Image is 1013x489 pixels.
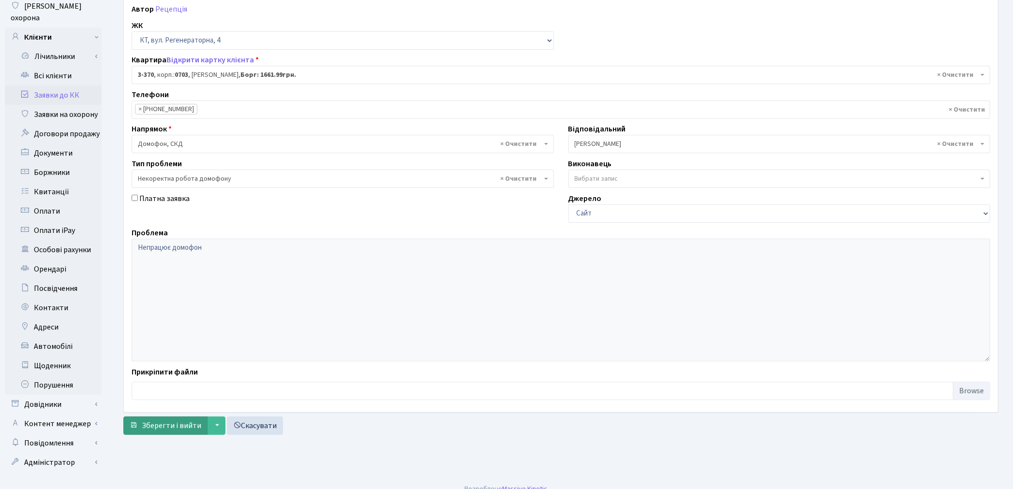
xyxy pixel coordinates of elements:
[5,279,102,298] a: Посвідчення
[568,193,602,204] label: Джерело
[5,395,102,414] a: Довідники
[5,28,102,47] a: Клієнти
[132,366,198,378] label: Прикріпити файли
[5,124,102,144] a: Договори продажу
[5,66,102,86] a: Всі клієнти
[5,105,102,124] a: Заявки на охорону
[501,174,537,184] span: Видалити всі елементи
[568,135,991,153] span: Корчун А. А.
[166,55,254,65] a: Відкрити картку клієнта
[5,259,102,279] a: Орендарі
[5,182,102,201] a: Квитанції
[5,144,102,163] a: Документи
[132,54,259,66] label: Квартира
[5,433,102,453] a: Повідомлення
[568,123,626,135] label: Відповідальний
[568,158,612,170] label: Виконавець
[5,453,102,472] a: Адміністратор
[132,123,172,135] label: Напрямок
[240,70,296,80] b: Борг: 1661.99грн.
[5,414,102,433] a: Контент менеджер
[132,239,990,361] textarea: Непрацює домофон
[5,337,102,356] a: Автомобілі
[139,193,190,204] label: Платна заявка
[501,139,537,149] span: Видалити всі елементи
[5,317,102,337] a: Адреси
[132,227,168,239] label: Проблема
[132,20,143,31] label: ЖК
[135,104,197,115] li: 099-325-53-37
[138,70,154,80] b: 3-370
[11,47,102,66] a: Лічильники
[5,201,102,221] a: Оплати
[227,417,283,435] a: Скасувати
[5,221,102,240] a: Оплати iPay
[132,3,154,15] label: Автор
[5,375,102,395] a: Порушення
[155,4,187,14] a: Рецепція
[132,89,169,101] label: Телефони
[175,70,188,80] b: 0703
[132,66,990,84] span: <b>3-370</b>, корп.: <b>0703</b>, Гусєв Олександр Олексійович, <b>Борг: 1661.99грн.</b>
[123,417,208,435] button: Зберегти і вийти
[138,70,978,80] span: <b>3-370</b>, корп.: <b>0703</b>, Гусєв Олександр Олексійович, <b>Борг: 1661.99грн.</b>
[937,70,973,80] span: Видалити всі елементи
[132,170,554,188] span: Некоректна робота домофону
[132,158,182,170] label: Тип проблеми
[5,356,102,375] a: Щоденник
[132,135,554,153] span: Домофон, СКД
[5,86,102,105] a: Заявки до КК
[138,174,542,184] span: Некоректна робота домофону
[138,104,142,114] span: ×
[575,139,979,149] span: Корчун А. А.
[5,240,102,259] a: Особові рахунки
[5,163,102,182] a: Боржники
[937,139,973,149] span: Видалити всі елементи
[949,105,985,115] span: Видалити всі елементи
[138,139,542,149] span: Домофон, СКД
[575,174,618,184] span: Вибрати запис
[5,298,102,317] a: Контакти
[142,420,201,431] span: Зберегти і вийти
